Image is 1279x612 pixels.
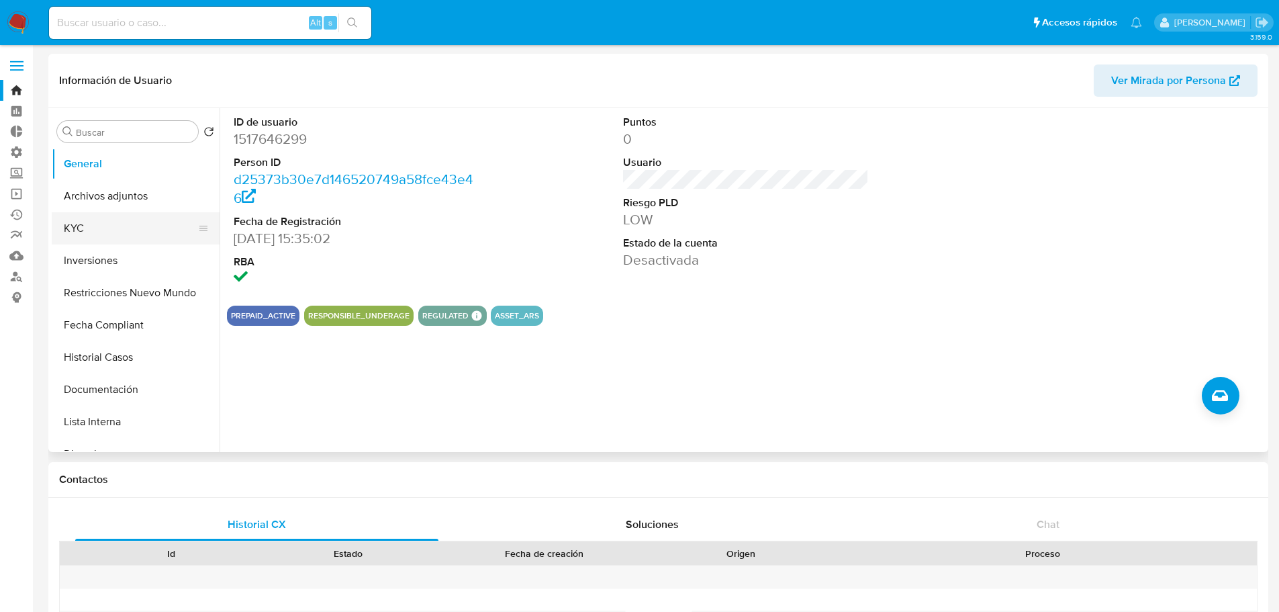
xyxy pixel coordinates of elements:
h1: Contactos [59,473,1258,486]
button: Volver al orden por defecto [203,126,214,141]
button: Fecha Compliant [52,309,220,341]
button: Direcciones [52,438,220,470]
button: Historial Casos [52,341,220,374]
button: General [52,148,220,180]
button: KYC [52,212,209,245]
dd: 1517646299 [234,130,480,148]
dd: Desactivada [623,251,869,269]
span: Soluciones [626,517,679,532]
dt: Person ID [234,155,480,170]
dt: Usuario [623,155,869,170]
div: Estado [269,547,427,560]
span: Accesos rápidos [1042,15,1117,30]
button: Documentación [52,374,220,406]
span: Ver Mirada por Persona [1111,64,1226,97]
p: andres.vilosio@mercadolibre.com [1174,16,1250,29]
dt: ID de usuario [234,115,480,130]
span: Historial CX [228,517,286,532]
span: Chat [1037,517,1059,532]
div: Id [93,547,250,560]
button: Buscar [62,126,73,137]
button: search-icon [338,13,366,32]
button: Inversiones [52,245,220,277]
button: Restricciones Nuevo Mundo [52,277,220,309]
dt: RBA [234,255,480,269]
a: d25373b30e7d146520749a58fce43e46 [234,169,473,208]
button: Ver Mirada por Persona [1094,64,1258,97]
a: Salir [1255,15,1269,30]
dd: LOW [623,210,869,229]
dt: Fecha de Registración [234,214,480,229]
input: Buscar usuario o caso... [49,14,371,32]
div: Origen [662,547,820,560]
button: Archivos adjuntos [52,180,220,212]
dt: Estado de la cuenta [623,236,869,251]
a: Notificaciones [1131,17,1142,28]
h1: Información de Usuario [59,74,172,87]
span: s [328,16,332,29]
dt: Riesgo PLD [623,195,869,210]
div: Fecha de creación [446,547,643,560]
dd: [DATE] 15:35:02 [234,229,480,248]
dt: Puntos [623,115,869,130]
button: Lista Interna [52,406,220,438]
dd: 0 [623,130,869,148]
span: Alt [310,16,321,29]
input: Buscar [76,126,193,138]
div: Proceso [839,547,1247,560]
